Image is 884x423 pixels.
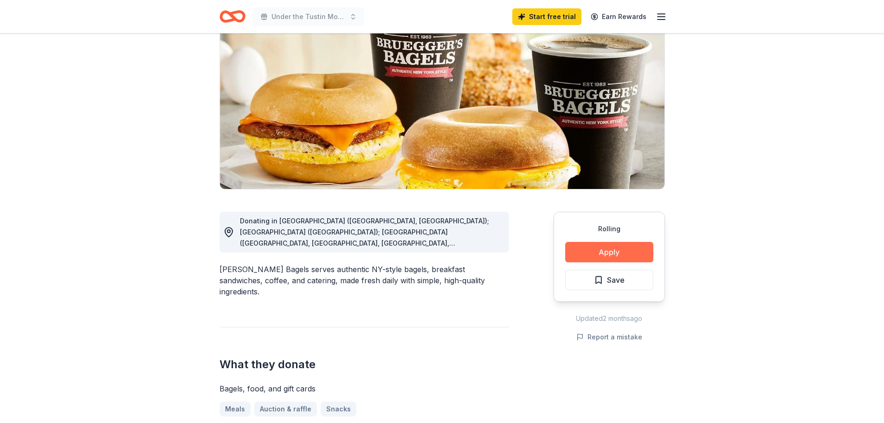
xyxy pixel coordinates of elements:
a: Snacks [321,402,356,416]
a: Home [219,6,245,27]
div: Rolling [565,223,653,234]
button: Under the Tustin Moon [253,7,364,26]
button: Save [565,270,653,290]
div: Updated 2 months ago [554,313,665,324]
span: Save [607,274,625,286]
button: Apply [565,242,653,262]
h2: What they donate [219,357,509,372]
a: Start free trial [512,8,581,25]
a: Auction & raffle [254,402,317,416]
div: Bagels, food, and gift cards [219,383,509,394]
img: Image for Bruegger's Bagels [220,12,665,189]
a: Earn Rewards [585,8,652,25]
a: Meals [219,402,251,416]
button: Report a mistake [576,332,642,343]
span: Under the Tustin Moon [271,11,346,22]
div: [PERSON_NAME] Bagels serves authentic NY-style bagels, breakfast sandwiches, coffee, and catering... [219,264,509,297]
